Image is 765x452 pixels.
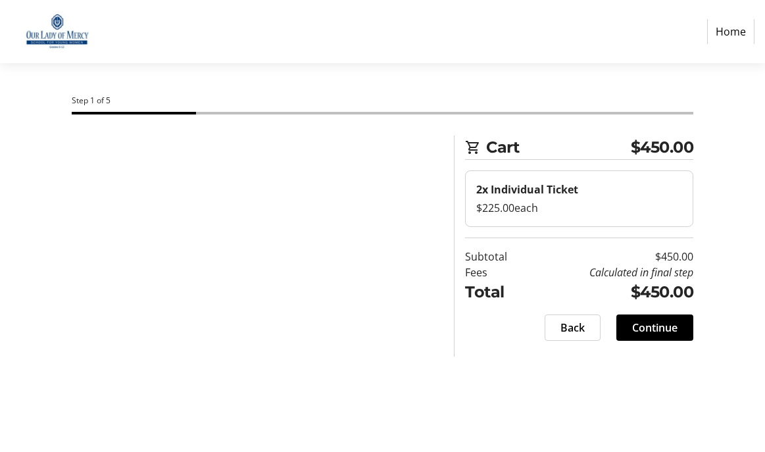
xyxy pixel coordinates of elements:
[631,136,694,159] span: $450.00
[476,182,578,197] strong: 2x Individual Ticket
[707,19,754,44] a: Home
[465,249,531,264] td: Subtotal
[616,314,693,341] button: Continue
[465,280,531,304] td: Total
[545,314,601,341] button: Back
[476,200,682,216] div: $225.00 each
[486,136,630,159] span: Cart
[531,264,693,280] td: Calculated in final step
[560,320,585,336] span: Back
[72,95,693,107] div: Step 1 of 5
[11,5,104,58] img: Our Lady of Mercy School for Young Women's Logo
[531,280,693,304] td: $450.00
[465,264,531,280] td: Fees
[531,249,693,264] td: $450.00
[632,320,678,336] span: Continue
